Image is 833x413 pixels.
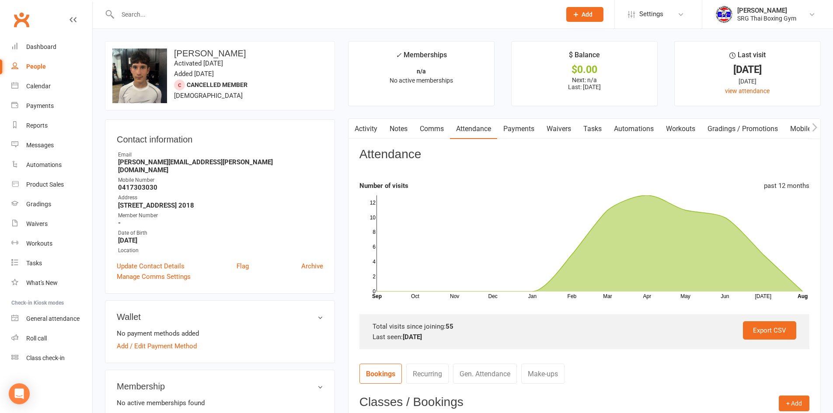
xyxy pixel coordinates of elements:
[26,83,51,90] div: Calendar
[11,37,92,57] a: Dashboard
[118,158,323,174] strong: [PERSON_NAME][EMAIL_ADDRESS][PERSON_NAME][DOMAIN_NAME]
[118,151,323,159] div: Email
[784,119,831,139] a: Mobile App
[26,43,56,50] div: Dashboard
[446,323,453,330] strong: 55
[9,383,30,404] div: Open Intercom Messenger
[11,155,92,175] a: Automations
[396,51,401,59] i: ✓
[26,161,62,168] div: Automations
[11,175,92,194] a: Product Sales
[115,8,555,21] input: Search...
[540,119,577,139] a: Waivers
[11,253,92,273] a: Tasks
[26,354,65,361] div: Class check-in
[725,87,770,94] a: view attendance
[497,119,540,139] a: Payments
[11,348,92,368] a: Class kiosk mode
[715,6,733,23] img: thumb_image1718682644.png
[117,261,185,271] a: Update Contact Details
[174,70,214,78] time: Added [DATE]
[26,315,80,322] div: General attendance
[10,9,32,31] a: Clubworx
[187,81,247,88] span: Cancelled member
[118,201,323,209] strong: [STREET_ADDRESS] 2018
[26,201,51,208] div: Gradings
[359,396,809,409] h3: Classes / Bookings
[373,321,796,332] div: Total visits since joining:
[701,119,784,139] a: Gradings / Promotions
[417,68,426,75] strong: n/a
[117,328,323,339] li: No payment methods added
[112,49,328,58] h3: [PERSON_NAME]
[11,234,92,253] a: Workouts
[117,271,191,282] a: Manage Comms Settings
[11,214,92,234] a: Waivers
[359,182,408,190] strong: Number of visits
[118,236,323,244] strong: [DATE]
[737,14,796,22] div: SRG Thai Boxing Gym
[117,398,323,408] p: No active memberships found
[174,92,243,100] span: [DEMOGRAPHIC_DATA]
[26,335,47,342] div: Roll call
[26,279,58,286] div: What's New
[118,194,323,202] div: Address
[403,333,422,341] strong: [DATE]
[764,180,809,191] div: past 12 months
[683,65,812,74] div: [DATE]
[390,77,453,84] span: No active memberships
[174,59,223,67] time: Activated [DATE]
[639,4,663,24] span: Settings
[582,11,593,18] span: Add
[737,7,796,14] div: [PERSON_NAME]
[569,49,600,65] div: $ Balance
[11,329,92,348] a: Roll call
[349,119,383,139] a: Activity
[11,273,92,293] a: What's New
[683,76,812,86] div: [DATE]
[450,119,497,139] a: Attendance
[406,364,449,384] a: Recurring
[118,246,323,255] div: Location
[237,261,249,271] a: Flag
[779,396,809,411] button: + Add
[359,148,422,161] h3: Attendance
[26,63,46,70] div: People
[11,309,92,329] a: General attendance kiosk mode
[11,96,92,116] a: Payments
[743,321,796,340] a: Export CSV
[373,332,796,342] div: Last seen:
[729,49,766,65] div: Last visit
[26,220,48,227] div: Waivers
[359,364,402,384] a: Bookings
[608,119,660,139] a: Automations
[577,119,608,139] a: Tasks
[521,364,565,384] a: Make-ups
[117,312,323,322] h3: Wallet
[26,122,48,129] div: Reports
[26,181,64,188] div: Product Sales
[301,261,323,271] a: Archive
[117,382,323,391] h3: Membership
[118,176,323,184] div: Mobile Number
[26,260,42,267] div: Tasks
[118,212,323,220] div: Member Number
[383,119,414,139] a: Notes
[660,119,701,139] a: Workouts
[26,102,54,109] div: Payments
[11,116,92,135] a: Reports
[519,65,649,74] div: $0.00
[112,49,167,103] img: image1739175569.png
[117,131,323,144] h3: Contact information
[453,364,517,384] a: Gen. Attendance
[396,49,447,66] div: Memberships
[26,142,54,149] div: Messages
[11,76,92,96] a: Calendar
[566,7,603,22] button: Add
[117,341,197,351] a: Add / Edit Payment Method
[519,76,649,90] p: Next: n/a Last: [DATE]
[11,135,92,155] a: Messages
[118,219,323,227] strong: -
[26,240,52,247] div: Workouts
[11,194,92,214] a: Gradings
